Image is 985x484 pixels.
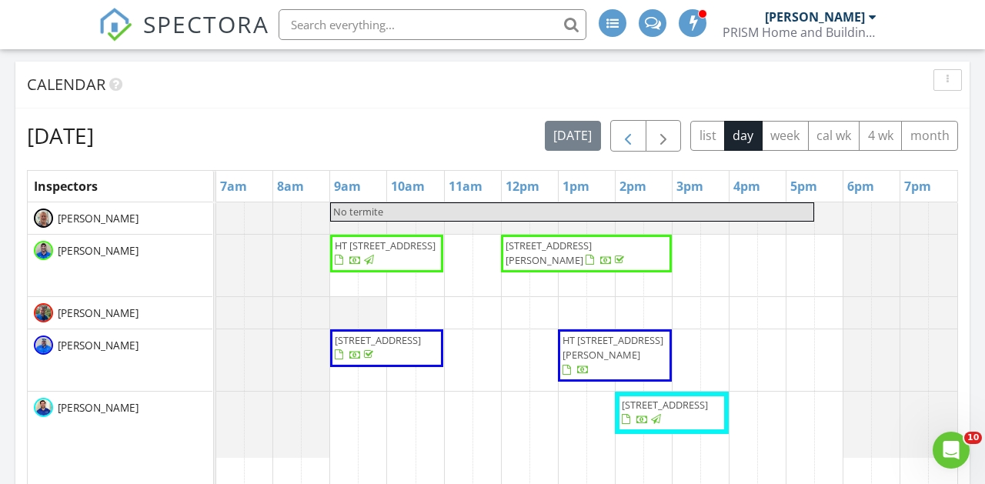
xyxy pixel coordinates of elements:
a: 2pm [616,174,650,199]
button: month [901,121,958,151]
span: [STREET_ADDRESS][PERSON_NAME] [506,239,592,267]
img: keithblanton.jpg [34,303,53,322]
a: 12pm [502,174,543,199]
a: 8am [273,174,308,199]
span: 10 [964,432,982,444]
img: img_0144.jpeg [34,209,53,228]
span: [PERSON_NAME] [55,338,142,353]
a: 3pm [673,174,707,199]
a: 9am [330,174,365,199]
div: [PERSON_NAME] [765,9,865,25]
span: Inspectors [34,178,98,195]
h2: [DATE] [27,120,94,151]
span: [STREET_ADDRESS] [335,333,421,347]
img: 1326c9780d414e128cc51a29d88c4270_1_105_c.jpeg [34,241,53,260]
span: [STREET_ADDRESS] [622,398,708,412]
button: list [690,121,725,151]
span: [PERSON_NAME] [55,305,142,321]
span: No termite [333,205,383,219]
iframe: Intercom live chat [933,432,970,469]
input: Search everything... [279,9,586,40]
a: 4pm [730,174,764,199]
a: 5pm [786,174,821,199]
a: 6pm [843,174,878,199]
button: cal wk [808,121,860,151]
a: 7am [216,174,251,199]
a: 11am [445,174,486,199]
button: Previous day [610,120,646,152]
img: c16301d9dd53405d8bebb2193af42e3c_1_105_c.jpeg [34,335,53,355]
span: HT [STREET_ADDRESS] [335,239,436,252]
span: [PERSON_NAME] [55,400,142,416]
span: [PERSON_NAME] [55,243,142,259]
button: week [762,121,809,151]
span: SPECTORA [143,8,269,40]
button: Next day [646,120,682,152]
button: [DATE] [545,121,601,151]
img: imagejohnrutherford.jpg [34,398,53,417]
img: The Best Home Inspection Software - Spectora [98,8,132,42]
a: 10am [387,174,429,199]
span: Calendar [27,74,105,95]
button: 4 wk [859,121,902,151]
a: SPECTORA [98,21,269,53]
div: PRISM Home and Building Inspections LLC [723,25,876,40]
span: [PERSON_NAME] [55,211,142,226]
button: day [724,121,763,151]
a: 7pm [900,174,935,199]
a: 1pm [559,174,593,199]
span: HT [STREET_ADDRESS][PERSON_NAME] [563,333,663,362]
